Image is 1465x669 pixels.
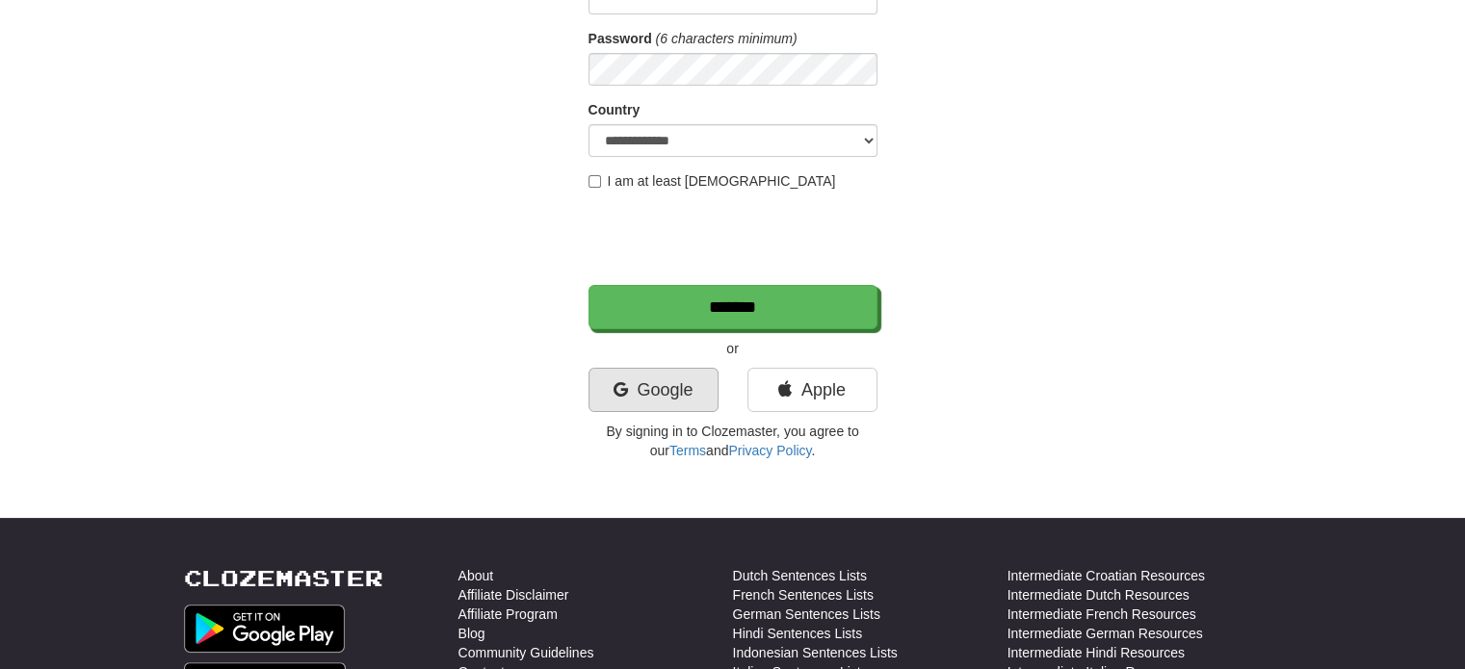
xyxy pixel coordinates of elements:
a: German Sentences Lists [733,605,880,624]
em: (6 characters minimum) [656,31,798,46]
a: Community Guidelines [458,643,594,662]
a: Affiliate Disclaimer [458,585,569,605]
p: By signing in to Clozemaster, you agree to our and . [589,422,877,460]
a: Dutch Sentences Lists [733,566,867,585]
p: or [589,339,877,358]
a: Intermediate Dutch Resources [1007,585,1190,605]
label: Country [589,100,641,119]
a: About [458,566,494,585]
a: Hindi Sentences Lists [733,624,863,643]
input: I am at least [DEMOGRAPHIC_DATA] [589,175,601,188]
a: Privacy Policy [728,443,811,458]
a: Apple [747,368,877,412]
a: Affiliate Program [458,605,558,624]
a: Google [589,368,719,412]
a: Intermediate Hindi Resources [1007,643,1185,662]
label: I am at least [DEMOGRAPHIC_DATA] [589,171,836,191]
a: Terms [669,443,706,458]
a: French Sentences Lists [733,585,874,605]
img: Get it on Google Play [184,605,346,653]
a: Indonesian Sentences Lists [733,643,898,662]
a: Intermediate German Resources [1007,624,1203,643]
a: Clozemaster [184,566,383,590]
a: Blog [458,624,485,643]
iframe: reCAPTCHA [589,200,881,275]
a: Intermediate Croatian Resources [1007,566,1205,585]
label: Password [589,29,652,48]
a: Intermediate French Resources [1007,605,1196,624]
